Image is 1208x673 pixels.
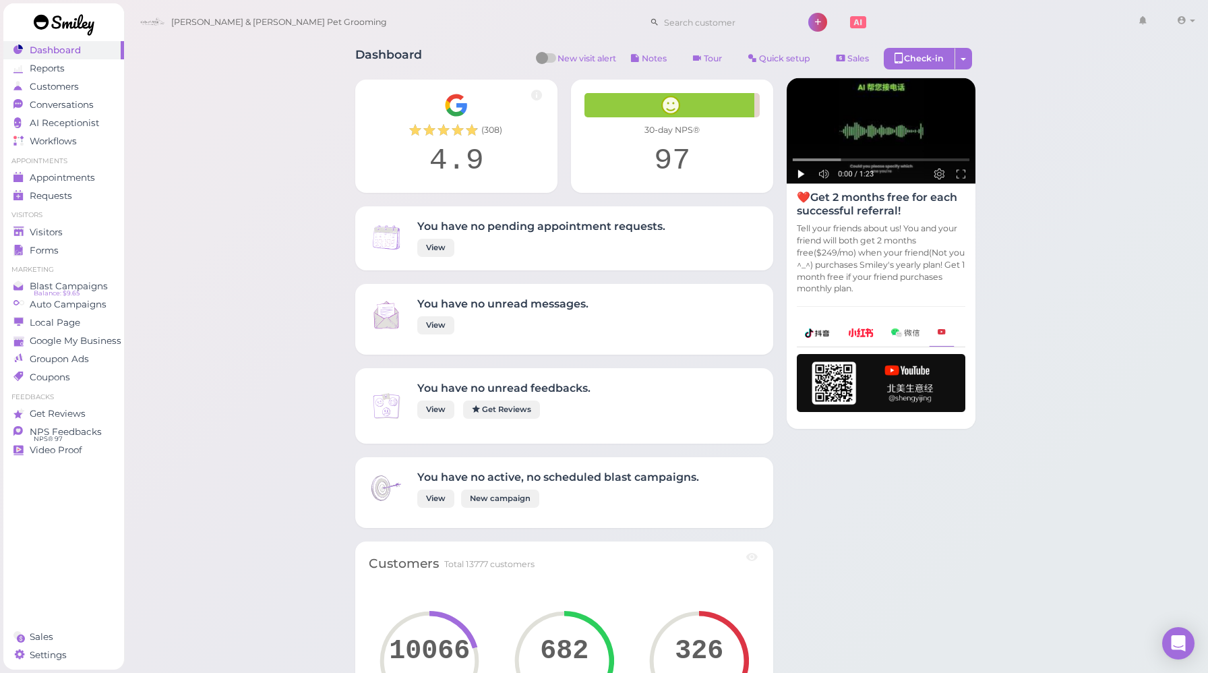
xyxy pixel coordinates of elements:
[463,401,540,419] a: Get Reviews
[3,646,124,664] a: Settings
[417,382,591,394] h4: You have no unread feedbacks.
[884,48,955,69] div: Check-in
[3,210,124,220] li: Visitors
[3,156,124,166] li: Appointments
[34,288,80,299] span: Balance: $9.65
[3,96,124,114] a: Conversations
[557,53,616,73] span: New visit alert
[355,48,422,73] h1: Dashboard
[787,78,975,184] img: AI receptionist
[30,172,95,183] span: Appointments
[584,143,760,179] div: 97
[30,227,63,238] span: Visitors
[620,48,678,69] button: Notes
[30,63,65,74] span: Reports
[171,3,387,41] span: [PERSON_NAME] & [PERSON_NAME] Pet Grooming
[30,649,67,661] span: Settings
[444,558,535,570] div: Total 13777 customers
[30,353,89,365] span: Groupon Ads
[3,59,124,78] a: Reports
[3,187,124,205] a: Requests
[369,297,404,332] img: Inbox
[30,631,53,643] span: Sales
[797,191,965,216] h4: ❤️Get 2 months free for each successful referral!
[369,388,404,423] img: Inbox
[417,297,588,310] h4: You have no unread messages.
[30,281,108,292] span: Blast Campaigns
[848,328,874,337] img: xhs-786d23addd57f6a2be217d5a65f4ab6b.png
[369,143,544,179] div: 4.9
[30,372,70,383] span: Coupons
[3,78,124,96] a: Customers
[3,223,124,241] a: Visitors
[417,220,665,233] h4: You have no pending appointment requests.
[481,124,502,136] span: ( 308 )
[30,81,79,92] span: Customers
[682,48,733,69] a: Tour
[3,392,124,402] li: Feedbacks
[584,124,760,136] div: 30-day NPS®
[3,295,124,314] a: Auto Campaigns
[30,317,80,328] span: Local Page
[3,132,124,150] a: Workflows
[737,48,822,69] a: Quick setup
[30,99,94,111] span: Conversations
[3,423,124,441] a: NPS Feedbacks NPS® 97
[1162,627,1195,660] div: Open Intercom Messenger
[417,471,699,484] h4: You have no active, no scheduled blast campaigns.
[30,444,82,456] span: Video Proof
[3,350,124,368] a: Groupon Ads
[3,314,124,332] a: Local Page
[34,434,63,444] span: NPS® 97
[461,490,539,508] a: New campaign
[30,426,102,438] span: NPS Feedbacks
[30,299,107,310] span: Auto Campaigns
[369,220,404,255] img: Inbox
[417,401,454,419] a: View
[3,368,124,386] a: Coupons
[369,471,404,506] img: Inbox
[30,117,99,129] span: AI Receptionist
[825,48,880,69] a: Sales
[3,332,124,350] a: Google My Business
[659,11,790,33] input: Search customer
[805,328,831,338] img: douyin-2727e60b7b0d5d1bbe969c21619e8014.png
[444,93,469,117] img: Google__G__Logo-edd0e34f60d7ca4a2f4ece79cff21ae3.svg
[30,45,81,56] span: Dashboard
[30,190,72,202] span: Requests
[3,114,124,132] a: AI Receptionist
[3,41,124,59] a: Dashboard
[797,223,965,295] p: Tell your friends about us! You and your friend will both get 2 months free($249/mo) when your fr...
[3,441,124,459] a: Video Proof
[417,490,454,508] a: View
[417,239,454,257] a: View
[3,277,124,295] a: Blast Campaigns Balance: $9.65
[3,169,124,187] a: Appointments
[797,354,965,412] img: youtube-h-92280983ece59b2848f85fc261e8ffad.png
[3,265,124,274] li: Marketing
[30,335,121,347] span: Google My Business
[369,555,439,573] div: Customers
[3,241,124,260] a: Forms
[30,245,59,256] span: Forms
[891,328,919,337] img: wechat-a99521bb4f7854bbf8f190d1356e2cdb.png
[30,136,77,147] span: Workflows
[417,316,454,334] a: View
[3,405,124,423] a: Get Reviews
[30,408,86,419] span: Get Reviews
[3,628,124,646] a: Sales
[847,53,869,63] span: Sales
